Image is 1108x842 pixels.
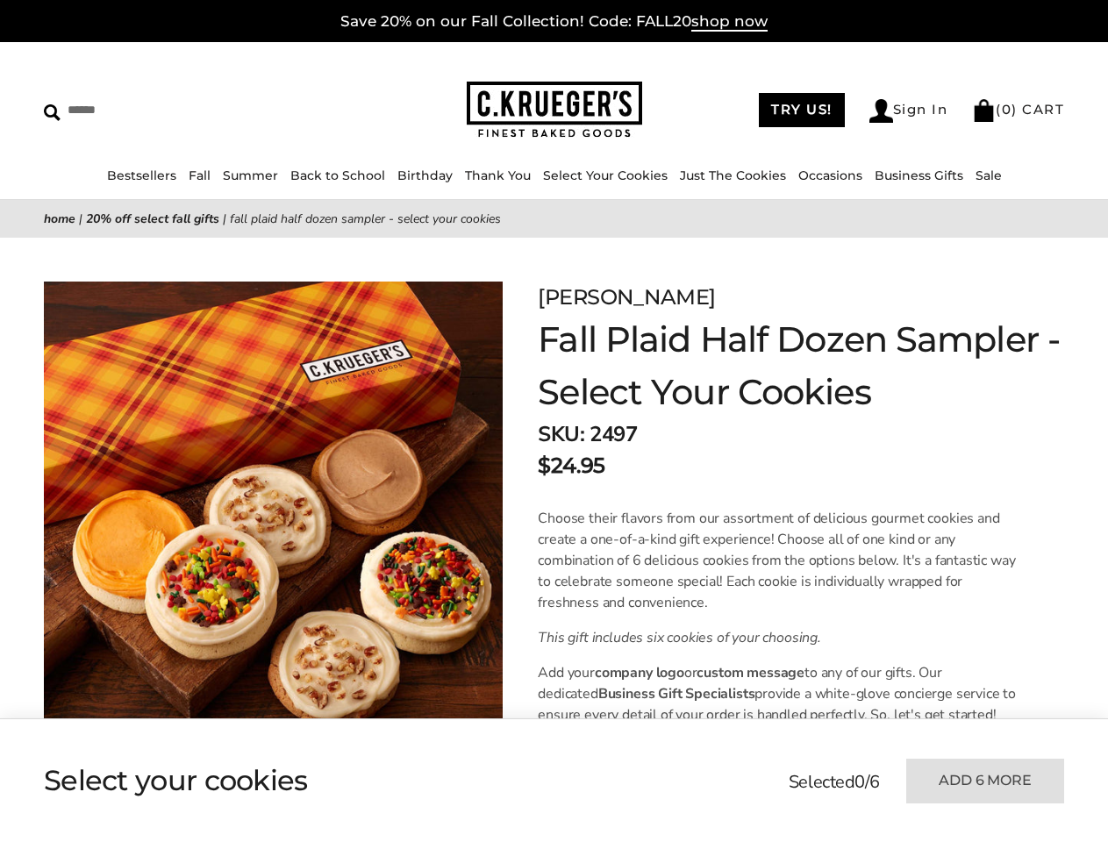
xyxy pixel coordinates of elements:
[590,420,637,448] span: 2497
[789,769,880,796] p: Selected /
[538,282,1064,313] p: [PERSON_NAME]
[397,168,453,183] a: Birthday
[972,101,1064,118] a: (0) CART
[44,104,61,121] img: Search
[869,99,893,123] img: Account
[538,450,604,482] p: $24.95
[1002,101,1012,118] span: 0
[465,168,531,183] a: Thank You
[538,662,1018,767] p: Add your or to any of our gifts. Our dedicated provide a white-glove concierge service to ensure ...
[869,770,880,794] span: 6
[972,99,996,122] img: Bag
[538,508,1018,613] p: Choose their flavors from our assortment of delicious gourmet cookies and create a one-of-a-kind ...
[223,168,278,183] a: Summer
[86,210,219,227] a: 20% Off Select Fall Gifts
[906,759,1064,803] button: Add 6 more
[854,770,865,794] span: 0
[79,210,82,227] span: |
[976,168,1002,183] a: Sale
[538,420,584,448] strong: SKU:
[44,282,503,740] img: Fall Plaid Half Dozen Sampler - Select Your Cookies
[230,210,501,227] span: Fall Plaid Half Dozen Sampler - Select Your Cookies
[691,12,768,32] span: shop now
[44,210,75,227] a: Home
[680,168,786,183] a: Just The Cookies
[340,12,768,32] a: Save 20% on our Fall Collection! Code: FALL20shop now
[467,82,642,139] img: C.KRUEGER'S
[598,684,755,703] b: Business Gift Specialists
[798,168,862,183] a: Occasions
[223,210,226,227] span: |
[44,96,277,124] input: Search
[538,628,821,647] em: This gift includes six cookies of your choosing.
[189,168,211,183] a: Fall
[869,99,948,123] a: Sign In
[44,209,1064,229] nav: breadcrumbs
[697,663,804,682] b: custom message
[595,663,684,682] b: company logo
[875,168,963,183] a: Business Gifts
[538,313,1064,418] h1: Fall Plaid Half Dozen Sampler - Select Your Cookies
[290,168,385,183] a: Back to School
[543,168,668,183] a: Select Your Cookies
[107,168,176,183] a: Bestsellers
[759,93,845,127] a: TRY US!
